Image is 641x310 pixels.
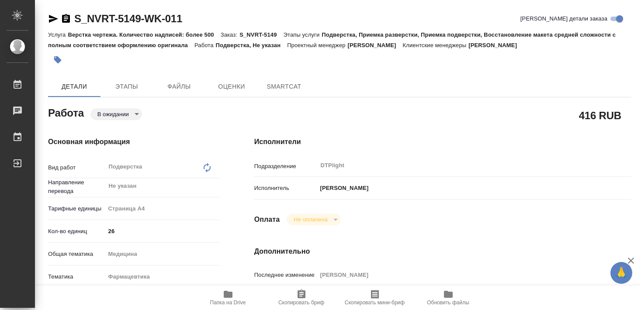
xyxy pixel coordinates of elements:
h2: Работа [48,104,84,120]
button: Не оплачена [291,216,330,223]
p: Исполнитель [254,184,317,193]
button: Обновить файлы [412,286,485,310]
span: Скопировать мини-бриф [345,300,405,306]
p: Этапы услуги [284,31,322,38]
p: Последнее изменение [254,271,317,279]
p: Тарифные единицы [48,204,105,213]
span: Файлы [158,81,200,92]
span: [PERSON_NAME] детали заказа [520,14,607,23]
h4: Исполнители [254,137,631,147]
p: Подразделение [254,162,317,171]
p: Кол-во единиц [48,227,105,236]
span: Скопировать бриф [278,300,324,306]
span: Обновить файлы [427,300,469,306]
h4: Дополнительно [254,246,631,257]
p: [PERSON_NAME] [468,42,523,48]
span: Оценки [211,81,253,92]
button: Добавить тэг [48,50,67,69]
p: Подверстка, Приемка разверстки, Приемка подверстки, Восстановление макета средней сложности с пол... [48,31,616,48]
button: Папка на Drive [191,286,265,310]
button: В ожидании [95,110,132,118]
p: Тематика [48,272,105,281]
span: 🙏 [614,264,629,282]
button: Скопировать ссылку [61,14,71,24]
p: Направление перевода [48,178,105,196]
p: Верстка чертежа. Количество надписей: более 500 [68,31,220,38]
p: Заказ: [221,31,239,38]
h4: Оплата [254,214,280,225]
p: S_NVRT-5149 [239,31,283,38]
p: [PERSON_NAME] [348,42,403,48]
p: Услуга [48,31,68,38]
input: ✎ Введи что-нибудь [105,225,219,238]
p: Проектный менеджер [287,42,347,48]
span: SmartCat [263,81,305,92]
p: [PERSON_NAME] [317,184,369,193]
span: Папка на Drive [210,300,246,306]
p: Клиентские менеджеры [402,42,468,48]
span: Детали [53,81,95,92]
div: Медицина [105,247,219,262]
div: В ожидании [90,108,142,120]
button: 🙏 [610,262,632,284]
div: В ожидании [287,214,340,225]
button: Скопировать ссылку для ЯМессенджера [48,14,59,24]
span: Этапы [106,81,148,92]
div: Страница А4 [105,201,219,216]
p: Вид работ [48,163,105,172]
input: Пустое поле [317,269,600,281]
p: Общая тематика [48,250,105,258]
div: Фармацевтика [105,269,219,284]
p: Работа [194,42,216,48]
h4: Основная информация [48,137,219,147]
button: Скопировать мини-бриф [338,286,412,310]
p: Подверстка, Не указан [216,42,288,48]
button: Скопировать бриф [265,286,338,310]
h2: 416 RUB [579,108,621,123]
a: S_NVRT-5149-WK-011 [74,13,182,24]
